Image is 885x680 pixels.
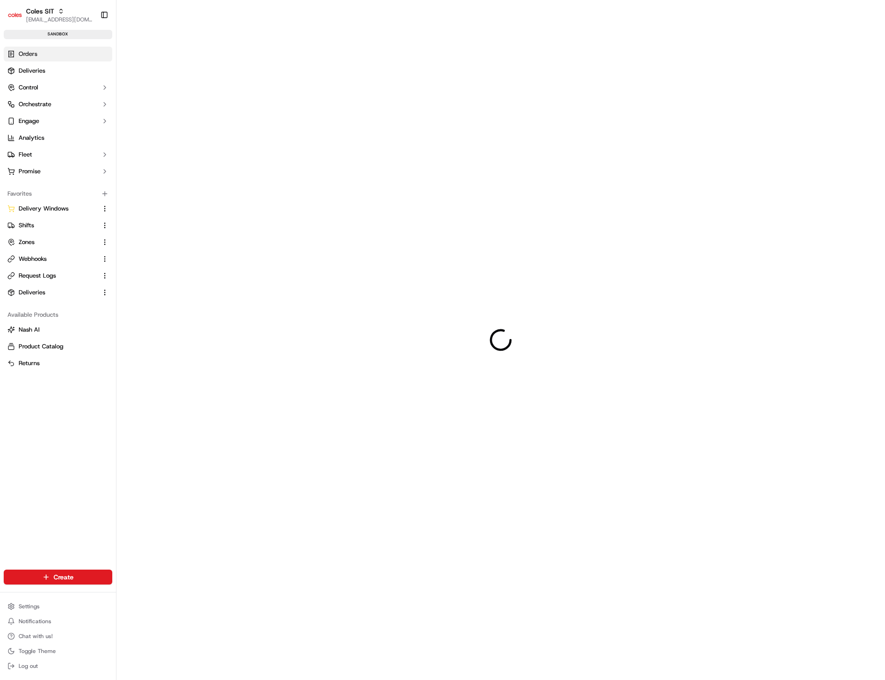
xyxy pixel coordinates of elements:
[19,238,34,246] span: Zones
[19,100,51,109] span: Orchestrate
[4,252,112,266] button: Webhooks
[4,114,112,129] button: Engage
[4,63,112,78] a: Deliveries
[19,359,40,367] span: Returns
[19,632,53,640] span: Chat with us!
[19,134,44,142] span: Analytics
[4,80,112,95] button: Control
[19,342,63,351] span: Product Catalog
[4,630,112,643] button: Chat with us!
[4,201,112,216] button: Delivery Windows
[19,288,45,297] span: Deliveries
[7,359,109,367] a: Returns
[7,342,109,351] a: Product Catalog
[19,204,68,213] span: Delivery Windows
[7,221,97,230] a: Shifts
[4,660,112,673] button: Log out
[19,662,38,670] span: Log out
[4,600,112,613] button: Settings
[19,221,34,230] span: Shifts
[7,272,97,280] a: Request Logs
[26,7,54,16] button: Coles SIT
[4,97,112,112] button: Orchestrate
[4,147,112,162] button: Fleet
[54,572,74,582] span: Create
[4,322,112,337] button: Nash AI
[4,30,112,39] div: sandbox
[4,235,112,250] button: Zones
[19,117,39,125] span: Engage
[26,16,93,23] button: [EMAIL_ADDRESS][DOMAIN_NAME]
[19,150,32,159] span: Fleet
[4,164,112,179] button: Promise
[19,255,47,263] span: Webhooks
[4,307,112,322] div: Available Products
[4,570,112,585] button: Create
[7,288,97,297] a: Deliveries
[4,339,112,354] button: Product Catalog
[4,4,96,26] button: Coles SITColes SIT[EMAIL_ADDRESS][DOMAIN_NAME]
[19,618,51,625] span: Notifications
[7,238,97,246] a: Zones
[19,83,38,92] span: Control
[4,285,112,300] button: Deliveries
[4,645,112,658] button: Toggle Theme
[19,603,40,610] span: Settings
[19,272,56,280] span: Request Logs
[4,130,112,145] a: Analytics
[19,647,56,655] span: Toggle Theme
[19,50,37,58] span: Orders
[7,255,97,263] a: Webhooks
[7,326,109,334] a: Nash AI
[4,356,112,371] button: Returns
[4,218,112,233] button: Shifts
[19,167,41,176] span: Promise
[4,47,112,61] a: Orders
[4,268,112,283] button: Request Logs
[19,326,40,334] span: Nash AI
[7,204,97,213] a: Delivery Windows
[19,67,45,75] span: Deliveries
[4,615,112,628] button: Notifications
[7,7,22,22] img: Coles SIT
[4,186,112,201] div: Favorites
